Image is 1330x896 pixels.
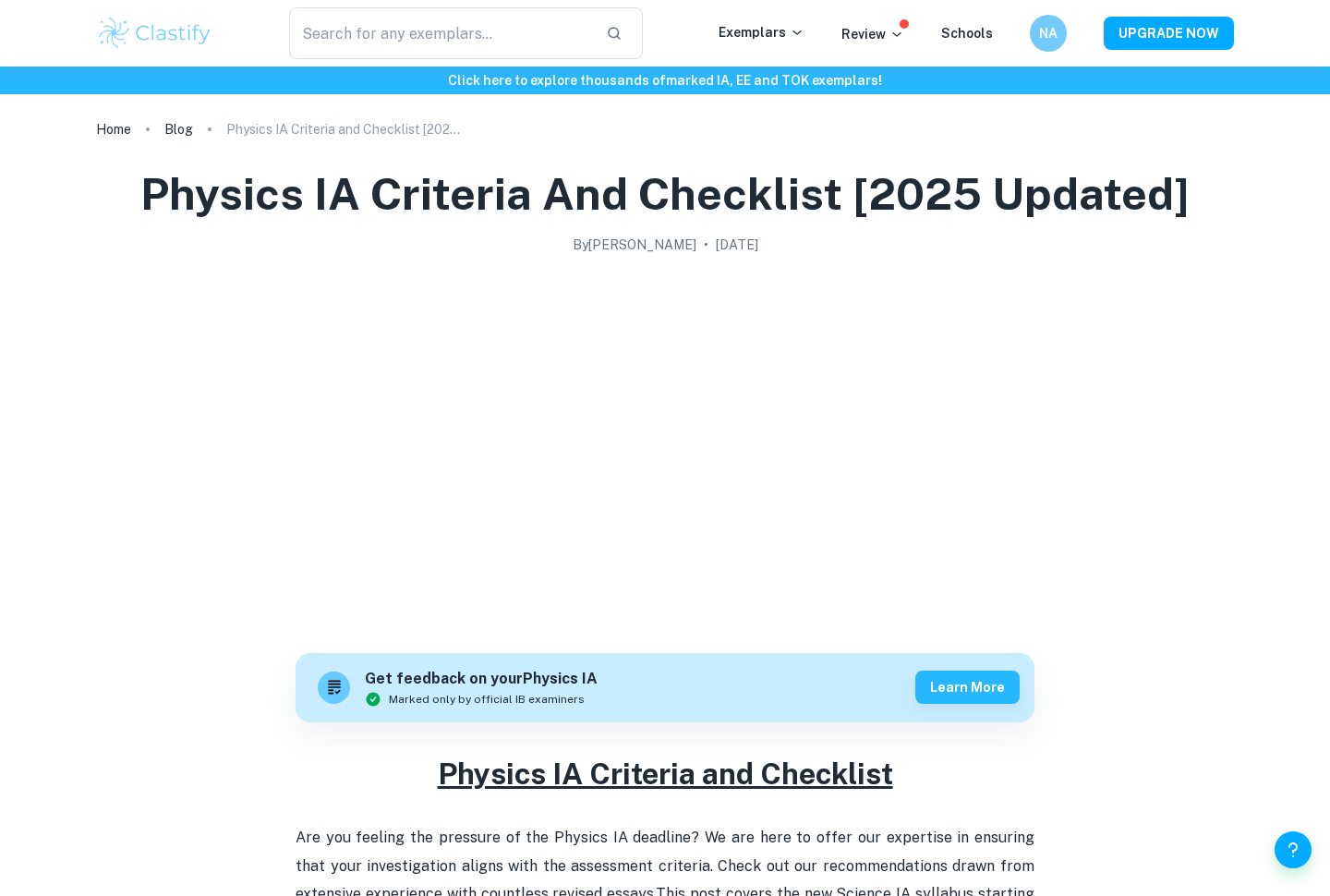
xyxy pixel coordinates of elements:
[140,164,1190,224] h1: Physics IA Criteria and Checklist [2025 updated]
[389,691,585,708] span: Marked only by official IB examiners
[164,116,193,142] a: Blog
[226,119,466,139] p: Physics IA Criteria and Checklist [2025 updated]
[1038,23,1059,43] h6: NA
[1275,831,1312,868] button: Help and Feedback
[573,235,696,255] h2: By [PERSON_NAME]
[438,757,893,791] u: Physics IA Criteria and Checklist
[716,235,758,255] h2: [DATE]
[915,671,1020,704] button: Learn more
[719,22,804,42] p: Exemplars
[96,15,213,52] img: Clastify logo
[841,24,904,44] p: Review
[365,668,598,691] h6: Get feedback on your Physics IA
[941,26,993,41] a: Schools
[4,70,1326,91] h6: Click here to explore thousands of marked IA, EE and TOK exemplars !
[1104,17,1234,50] button: UPGRADE NOW
[704,235,708,255] p: •
[289,7,591,59] input: Search for any exemplars...
[96,116,131,142] a: Home
[1030,15,1067,52] button: NA
[296,262,1034,632] img: Physics IA Criteria and Checklist [2025 updated] cover image
[296,653,1034,722] a: Get feedback on yourPhysics IAMarked only by official IB examinersLearn more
